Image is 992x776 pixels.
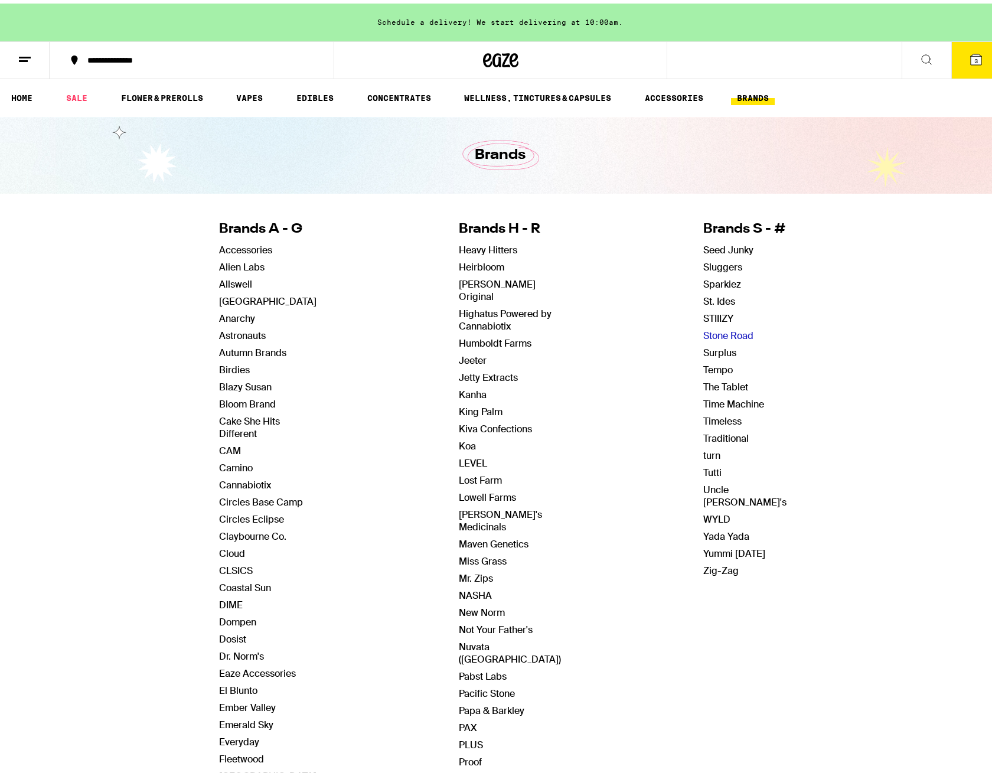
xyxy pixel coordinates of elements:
[704,446,721,458] a: turn
[704,326,754,338] a: Stone Road
[704,240,754,253] a: Seed Junky
[459,637,562,662] a: Nuvata ([GEOGRAPHIC_DATA])
[220,698,276,710] a: Ember Valley
[220,394,276,407] a: Bloom Brand
[459,569,494,581] a: Mr. Zips
[459,334,532,346] a: Humboldt Farms
[704,561,739,573] a: Zig-Zag
[220,441,242,454] a: CAM
[459,752,482,765] a: Proof
[220,595,243,608] a: DIME
[459,402,503,415] a: King Palm
[220,343,287,356] a: Autumn Brands
[459,217,562,235] h4: Brands H - R
[220,412,280,436] a: Cake She Hits Different
[220,544,246,556] a: Cloud
[459,240,518,253] a: Heavy Hitters
[220,475,272,488] a: Cannabiotix
[704,257,743,270] a: Sluggers
[220,510,285,522] a: Circles Eclipse
[704,412,742,424] a: Timeless
[230,87,269,102] a: VAPES
[459,419,533,432] a: Kiva Confections
[220,732,260,745] a: Everyday
[220,217,317,235] h4: Brands A - G
[60,87,93,102] a: SALE
[704,510,731,522] a: WYLD
[220,458,253,471] a: Camino
[220,326,266,338] a: Astronauts
[220,681,258,693] a: El Blunto
[291,87,340,102] a: EDIBLES
[459,368,518,380] a: Jetty Extracts
[220,360,250,373] a: Birdies
[459,505,543,530] a: [PERSON_NAME]'s Medicinals
[704,544,766,556] a: Yummi [DATE]
[459,534,529,547] a: Maven Genetics
[459,552,507,564] a: Miss Grass
[361,87,437,102] a: CONCENTRATES
[459,275,536,299] a: [PERSON_NAME] Original
[7,8,85,18] span: Hi. Need any help?
[220,257,265,270] a: Alien Labs
[704,394,765,407] a: Time Machine
[220,275,253,287] a: Allswell
[220,309,256,321] a: Anarchy
[220,647,265,659] a: Dr. Norm's
[459,586,492,598] a: NASHA
[459,620,533,632] a: Not Your Father's
[704,292,736,304] a: St. Ides
[459,735,484,748] a: PLUS
[115,87,209,102] a: FLOWER & PREROLLS
[459,718,478,731] a: PAX
[459,454,488,466] a: LEVEL
[220,612,257,625] a: Dompen
[458,87,617,102] a: WELLNESS, TINCTURES & CAPSULES
[704,480,787,505] a: Uncle [PERSON_NAME]'s
[459,257,505,270] a: Heirbloom
[220,377,272,390] a: Blazy Susan
[459,471,502,483] a: Lost Farm
[704,463,722,475] a: Tutti
[704,429,749,441] a: Traditional
[704,343,737,356] a: Surplus
[459,684,515,696] a: Pacific Stone
[731,87,775,102] a: BRANDS
[220,493,304,505] a: Circles Base Camp
[220,240,273,253] a: Accessories
[459,436,477,449] a: Koa
[704,377,749,390] a: The Tablet
[459,667,507,679] a: Pabst Labs
[459,603,505,615] a: New Norm
[220,630,247,642] a: Dosist
[220,749,265,762] a: Fleetwood
[704,360,733,373] a: Tempo
[220,527,287,539] a: Claybourne Co.
[220,664,296,676] a: Eaze Accessories
[639,87,709,102] a: ACCESSORIES
[704,217,787,235] h4: Brands S - #
[220,578,272,591] a: Coastal Sun
[459,488,517,500] a: Lowell Farms
[974,54,978,61] span: 3
[5,87,38,102] a: HOME
[459,385,487,397] a: Kanha
[475,142,526,162] h1: Brands
[459,351,487,363] a: Jeeter
[704,275,742,287] a: Sparkiez
[220,292,317,304] a: [GEOGRAPHIC_DATA]
[459,304,552,329] a: Highatus Powered by Cannabiotix
[704,309,734,321] a: STIIIZY
[459,701,525,713] a: Papa & Barkley
[220,561,253,573] a: CLSICS
[220,715,274,728] a: Emerald Sky
[704,527,750,539] a: Yada Yada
